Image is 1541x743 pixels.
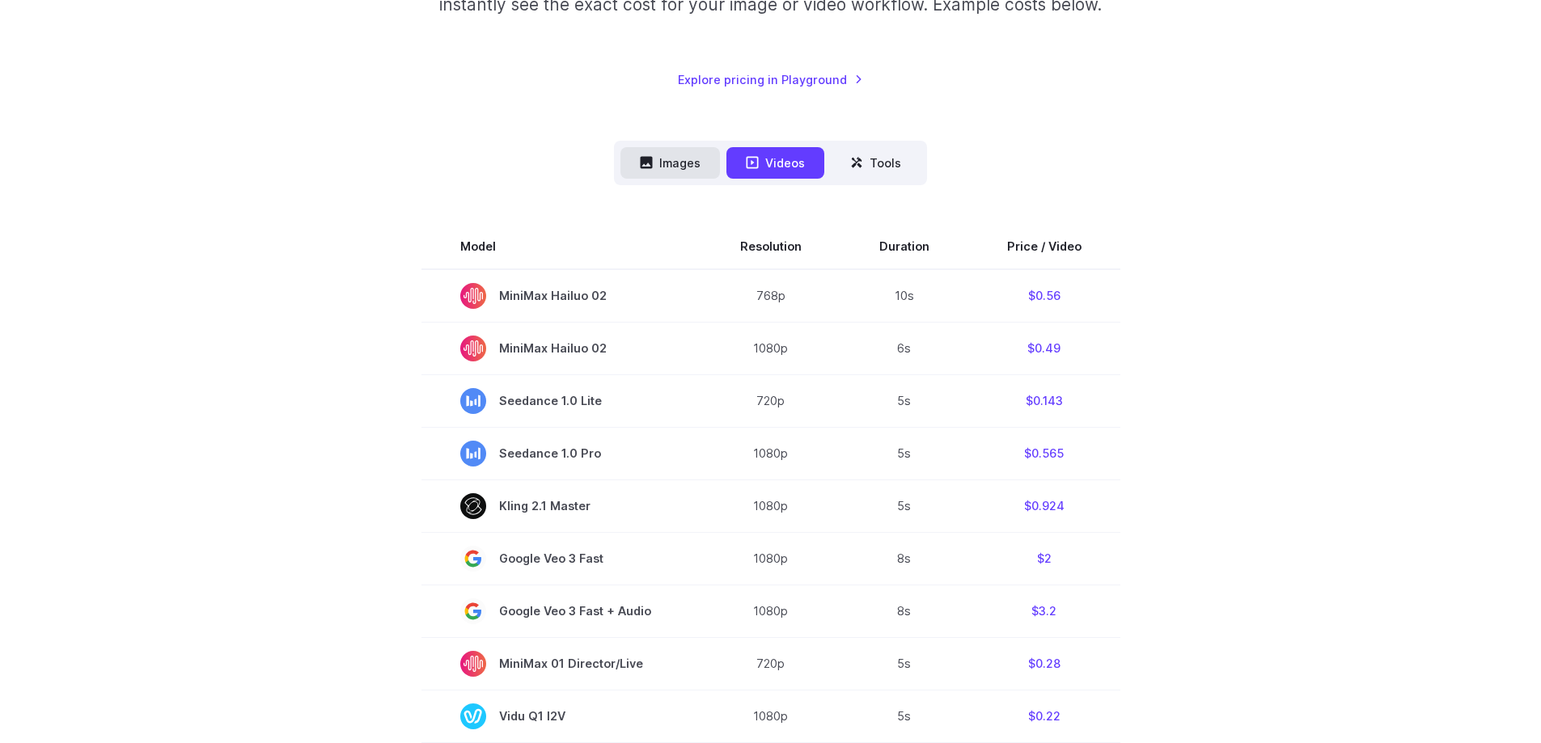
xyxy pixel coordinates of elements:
span: Google Veo 3 Fast + Audio [460,598,663,624]
td: 6s [840,322,968,374]
button: Videos [726,147,824,179]
td: $3.2 [968,585,1120,637]
td: 8s [840,585,968,637]
td: 5s [840,374,968,427]
td: 1080p [701,322,840,374]
td: 5s [840,427,968,479]
th: Duration [840,224,968,269]
td: 1080p [701,427,840,479]
td: 5s [840,690,968,742]
td: 10s [840,269,968,323]
span: Kling 2.1 Master [460,493,663,519]
button: Images [620,147,720,179]
span: Seedance 1.0 Pro [460,441,663,466]
td: 720p [701,374,840,427]
td: $0.22 [968,690,1120,742]
td: 768p [701,269,840,323]
span: MiniMax Hailuo 02 [460,283,663,309]
td: 5s [840,637,968,690]
td: $2 [968,532,1120,585]
th: Price / Video [968,224,1120,269]
span: Vidu Q1 I2V [460,703,663,729]
td: $0.924 [968,479,1120,532]
td: 1080p [701,690,840,742]
td: $0.28 [968,637,1120,690]
td: 1080p [701,585,840,637]
a: Explore pricing in Playground [678,70,863,89]
th: Resolution [701,224,840,269]
td: 720p [701,637,840,690]
span: Seedance 1.0 Lite [460,388,663,414]
td: $0.565 [968,427,1120,479]
td: $0.143 [968,374,1120,427]
span: MiniMax Hailuo 02 [460,336,663,361]
span: Google Veo 3 Fast [460,546,663,572]
td: 5s [840,479,968,532]
th: Model [421,224,701,269]
td: 8s [840,532,968,585]
button: Tools [831,147,921,179]
td: 1080p [701,532,840,585]
span: MiniMax 01 Director/Live [460,651,663,677]
td: $0.49 [968,322,1120,374]
td: 1080p [701,479,840,532]
td: $0.56 [968,269,1120,323]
